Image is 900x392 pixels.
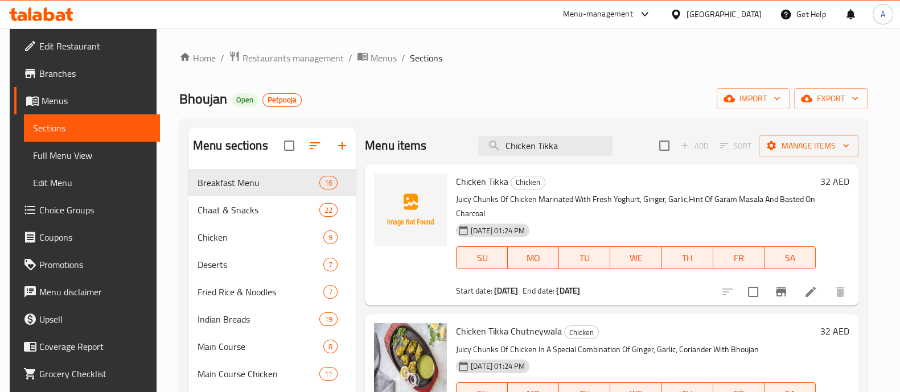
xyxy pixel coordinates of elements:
div: items [319,367,338,381]
h2: Menu sections [193,137,268,154]
span: Petpooja [263,95,301,105]
a: Edit menu item [804,285,817,299]
span: TH [667,250,709,266]
li: / [348,51,352,65]
span: End date: [523,283,554,298]
span: 16 [320,178,337,188]
button: FR [713,246,765,269]
span: Manage items [768,139,849,153]
span: MO [512,250,554,266]
span: Main Course Chicken [198,367,319,381]
div: items [319,312,338,326]
input: search [478,136,613,156]
span: Start date: [456,283,492,298]
div: Breakfast Menu16 [188,169,356,196]
span: Chicken [198,230,323,244]
div: items [323,340,338,353]
span: Coupons [39,230,151,244]
span: SU [461,250,503,266]
span: Edit Menu [33,176,151,189]
span: A [881,8,885,20]
span: Indian Breads [198,312,319,326]
span: Select all sections [277,134,301,158]
button: SA [765,246,816,269]
div: items [323,285,338,299]
span: Breakfast Menu [198,176,319,189]
a: Menus [14,87,160,114]
span: Open [232,95,258,105]
span: [DATE] 01:24 PM [466,225,529,236]
div: Chicken9 [188,224,356,251]
div: Chaat & Snacks22 [188,196,356,224]
a: Edit Menu [24,169,160,196]
span: Branches [39,67,151,80]
div: [GEOGRAPHIC_DATA] [687,8,762,20]
span: export [803,92,858,106]
div: Deserts [198,258,323,271]
a: Branches [14,60,160,87]
h6: 32 AED [820,174,849,189]
button: import [717,88,790,109]
span: 11 [320,369,337,379]
a: Full Menu View [24,142,160,169]
div: items [323,230,338,244]
span: Fried Rice & Noodles [198,285,323,299]
b: [DATE] [494,283,518,298]
div: items [323,258,338,271]
span: 9 [324,232,337,243]
div: Deserts7 [188,251,356,278]
nav: breadcrumb [179,51,868,65]
span: WE [615,250,657,266]
div: items [319,176,338,189]
li: / [401,51,405,65]
span: 7 [324,259,337,270]
span: Chicken [565,326,598,339]
p: Juicy Chunks Of Chicken In A Special Combination Of Ginger, Garlic, Coriander With Bhoujan [456,343,816,357]
span: Select to update [741,280,765,304]
h6: 32 AED [820,323,849,339]
a: Upsell [14,306,160,333]
span: Chicken [511,176,545,189]
span: FR [718,250,760,266]
h2: Menu items [365,137,427,154]
span: Main Course [198,340,323,353]
span: Edit Restaurant [39,39,151,53]
span: 22 [320,205,337,216]
button: TU [559,246,610,269]
a: Choice Groups [14,196,160,224]
div: Open [232,93,258,107]
a: Grocery Checklist [14,360,160,387]
button: delete [827,278,854,306]
span: Full Menu View [33,148,151,162]
a: Edit Restaurant [14,32,160,60]
span: TU [564,250,606,266]
span: Chaat & Snacks [198,203,319,217]
a: Sections [24,114,160,142]
a: Coupons [14,224,160,251]
div: Menu-management [563,7,633,21]
span: Menu disclaimer [39,285,151,299]
span: Grocery Checklist [39,367,151,381]
div: items [319,203,338,217]
span: Upsell [39,312,151,326]
div: Chicken [511,176,545,189]
span: Menus [371,51,397,65]
button: Branch-specific-item [767,278,795,306]
button: SU [456,246,508,269]
div: Main Course Chicken11 [188,360,356,387]
p: Juicy Chunks Of Chicken Marinated With Fresh Yoghurt, Ginger, Garlic,Hint Of Garam Masala And Bas... [456,192,816,221]
button: Manage items [759,135,858,156]
span: SA [769,250,811,266]
a: Promotions [14,251,160,278]
span: 7 [324,287,337,298]
a: Restaurants management [229,51,344,65]
li: / [220,51,224,65]
a: Menus [357,51,397,65]
span: Bhoujan [179,86,227,112]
